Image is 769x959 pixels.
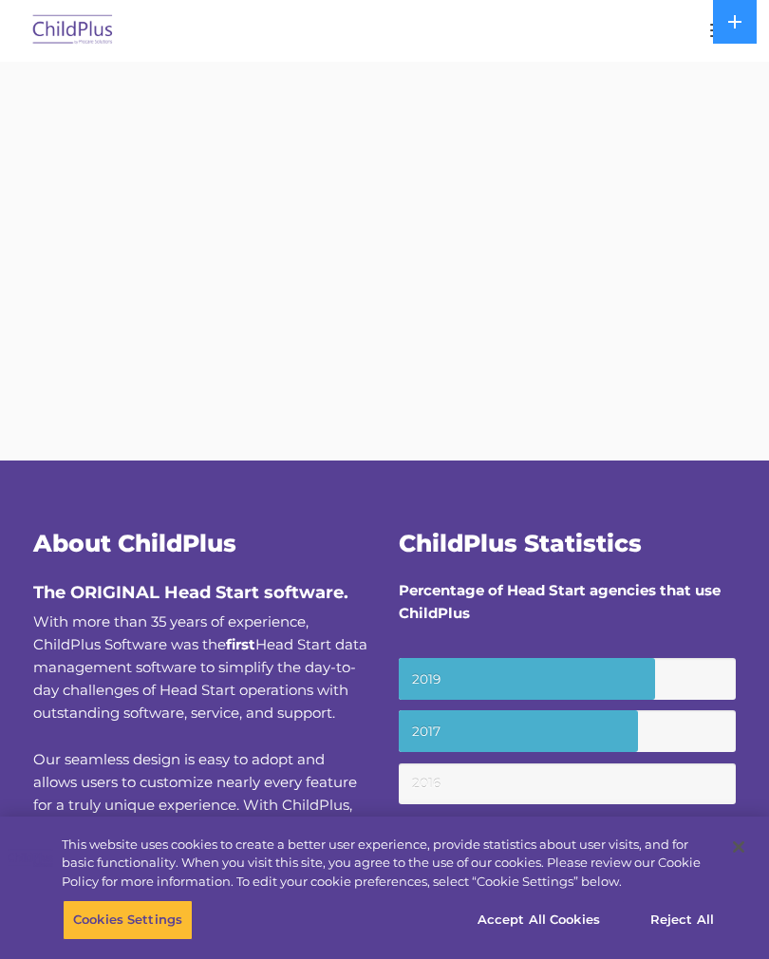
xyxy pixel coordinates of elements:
div: This website uses cookies to create a better user experience, provide statistics about user visit... [62,836,716,892]
span: ChildPlus Statistics [399,529,642,557]
button: Close [718,826,760,868]
small: 2016 [399,763,736,805]
span: Our seamless design is easy to adopt and allows users to customize nearly every feature for a tru... [33,750,364,905]
button: Reject All [623,900,741,940]
span: The ORIGINAL Head Start software. [33,582,348,603]
span: About ChildPlus [33,529,236,557]
button: Accept All Cookies [467,900,610,940]
span: With more than 35 years of experience, ChildPlus Software was the Head Start data management soft... [33,612,367,722]
img: ChildPlus by Procare Solutions [28,9,118,53]
b: first [226,635,255,653]
small: 2017 [399,710,736,752]
strong: Percentage of Head Start agencies that use ChildPlus [399,581,721,622]
button: Cookies Settings [63,900,193,940]
small: 2019 [399,658,736,700]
